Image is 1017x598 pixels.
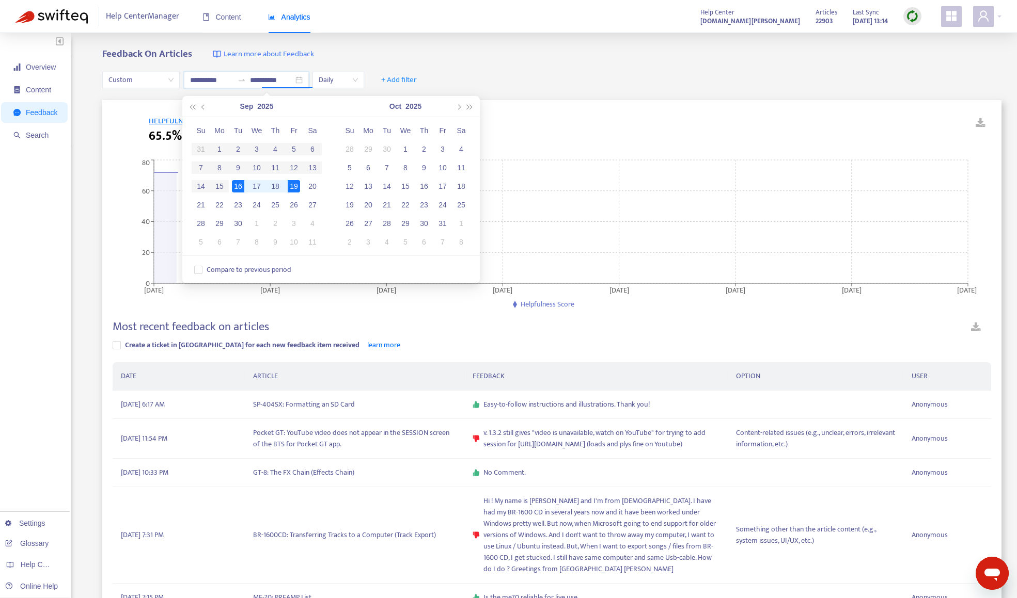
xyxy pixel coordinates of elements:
td: 2025-09-19 [285,177,303,196]
div: 18 [269,180,281,192]
div: 22 [399,199,412,211]
th: OPTION [728,362,903,391]
td: 2025-09-24 [247,196,266,214]
div: 12 [343,180,356,192]
td: 2025-10-07 [378,158,396,177]
div: 4 [381,236,393,248]
td: 2025-11-08 [452,233,471,251]
td: 2025-10-15 [396,177,415,196]
div: 5 [195,236,207,248]
td: 2025-09-30 [378,140,396,158]
td: 2025-09-21 [192,196,210,214]
td: 2025-10-17 [433,177,452,196]
div: 23 [232,199,244,211]
tspan: [DATE] [958,284,977,296]
span: search [13,132,21,139]
div: 3 [362,236,374,248]
div: 30 [381,143,393,155]
span: Articles [816,7,837,18]
td: 2025-10-08 [247,233,266,251]
div: 3 [436,143,449,155]
div: 9 [269,236,281,248]
th: USER [903,362,991,391]
div: 16 [232,180,244,192]
span: Anonymous [912,399,948,410]
div: 6 [213,236,226,248]
td: 2025-10-16 [415,177,433,196]
a: Settings [5,519,45,527]
span: Last Sync [853,7,879,18]
td: 2025-09-30 [229,214,247,233]
td: 2025-10-02 [266,214,285,233]
div: 11 [455,161,467,174]
td: 2025-10-05 [192,233,210,251]
td: 2025-10-25 [452,196,471,214]
td: 2025-10-11 [303,233,322,251]
div: 25 [269,199,281,211]
span: Something other than the article content (e.g., system issues, UI/UX, etc.) [736,524,895,546]
span: [DATE] 6:17 AM [121,399,165,410]
a: Learn more about Feedback [213,49,314,60]
td: 2025-10-30 [415,214,433,233]
tspan: [DATE] [609,284,629,296]
span: Daily [319,72,358,88]
span: [DATE] 11:54 PM [121,433,167,444]
td: 2025-10-04 [303,214,322,233]
div: 5 [399,236,412,248]
div: 1 [399,143,412,155]
div: 27 [362,217,374,230]
button: + Add filter [373,72,425,88]
tspan: [DATE] [493,284,513,296]
td: 2025-10-28 [378,214,396,233]
span: Feedback [26,108,57,117]
tspan: 0 [146,277,150,289]
th: Th [415,121,433,140]
tspan: 20 [142,247,150,258]
div: 1 [455,217,467,230]
div: 29 [362,143,374,155]
td: 2025-09-23 [229,196,247,214]
span: Content [202,13,241,21]
div: 10 [436,161,449,174]
span: Help Center [700,7,734,18]
td: BR-1600CD: Transferring Tracks to a Computer (Track Export) [245,487,464,584]
div: 5 [343,161,356,174]
th: Fr [433,121,452,140]
td: 2025-10-07 [229,233,247,251]
b: Feedback On Articles [102,46,192,62]
div: 17 [251,180,263,192]
td: 2025-09-25 [266,196,285,214]
div: 31 [436,217,449,230]
strong: 22903 [816,15,833,27]
div: 14 [381,180,393,192]
div: 28 [343,143,356,155]
td: 2025-11-05 [396,233,415,251]
th: Mo [359,121,378,140]
td: 2025-10-14 [378,177,396,196]
div: 23 [418,199,430,211]
div: 6 [418,236,430,248]
span: HELPFULNESS SCORE [149,115,219,127]
a: learn more [367,339,400,351]
span: Anonymous [912,467,948,478]
div: 11 [306,236,319,248]
div: 7 [232,236,244,248]
span: Help Center Manager [106,7,179,26]
td: 2025-10-11 [452,158,471,177]
tspan: [DATE] [842,284,862,296]
div: 15 [399,180,412,192]
div: 8 [251,236,263,248]
tspan: [DATE] [726,284,745,296]
td: 2025-09-27 [303,196,322,214]
div: 30 [232,217,244,230]
td: 2025-10-04 [452,140,471,158]
div: 19 [288,180,300,192]
span: dislike [473,435,480,442]
span: signal [13,63,21,71]
tspan: 40 [142,216,150,228]
td: 2025-10-31 [433,214,452,233]
div: 25 [455,199,467,211]
div: 20 [306,180,319,192]
div: 24 [436,199,449,211]
th: ARTICLE [245,362,464,391]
